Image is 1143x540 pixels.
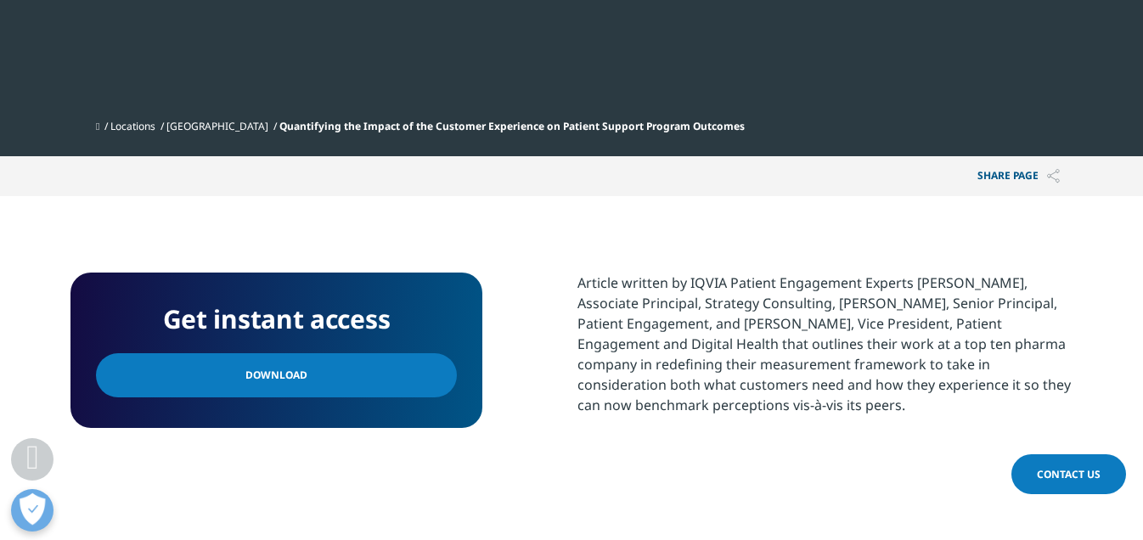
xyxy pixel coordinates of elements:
[96,298,457,340] h4: Get instant access
[11,489,53,532] button: Open Preferences
[1037,467,1101,481] span: Contact Us
[577,273,1073,428] p: Article written by IQVIA Patient Engagement Experts [PERSON_NAME], Associate Principal, Strategy ...
[245,366,307,385] span: Download
[96,353,457,397] a: Download
[166,119,268,133] a: [GEOGRAPHIC_DATA]
[965,156,1073,196] button: Share PAGEShare PAGE
[279,119,745,133] span: Quantifying the Impact of the Customer Experience on Patient Support Program Outcomes
[110,119,155,133] a: Locations
[965,156,1073,196] p: Share PAGE
[1011,454,1126,494] a: Contact Us
[1047,169,1060,183] img: Share PAGE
